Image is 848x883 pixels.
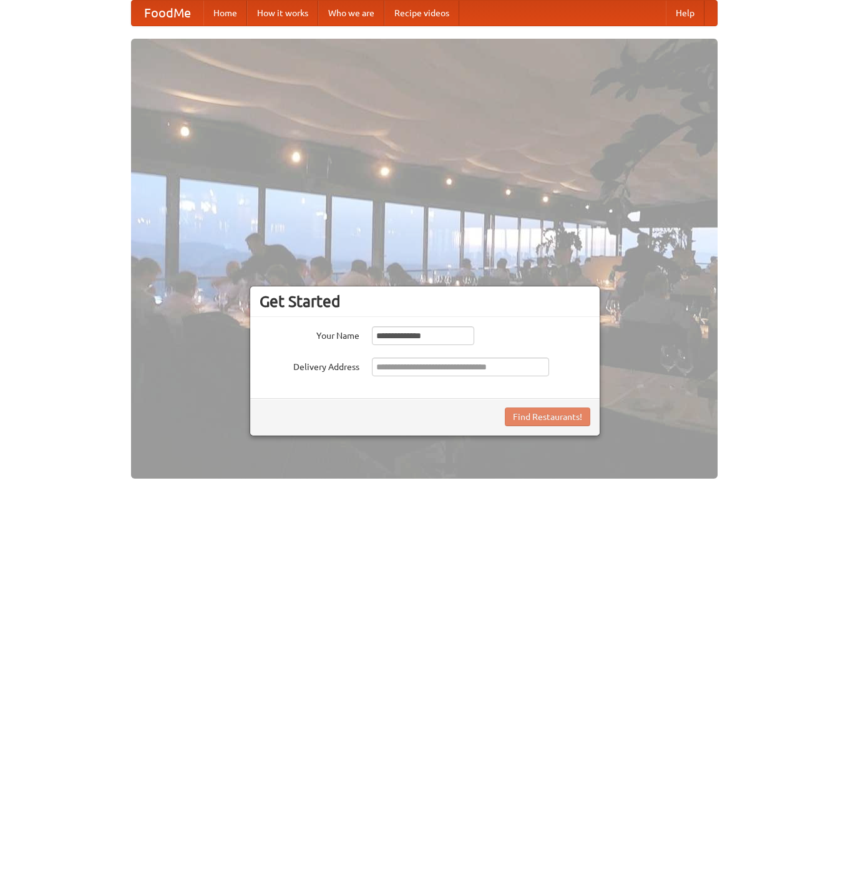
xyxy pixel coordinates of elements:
[260,292,590,311] h3: Get Started
[132,1,203,26] a: FoodMe
[384,1,459,26] a: Recipe videos
[203,1,247,26] a: Home
[260,358,359,373] label: Delivery Address
[318,1,384,26] a: Who we are
[505,407,590,426] button: Find Restaurants!
[247,1,318,26] a: How it works
[666,1,704,26] a: Help
[260,326,359,342] label: Your Name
